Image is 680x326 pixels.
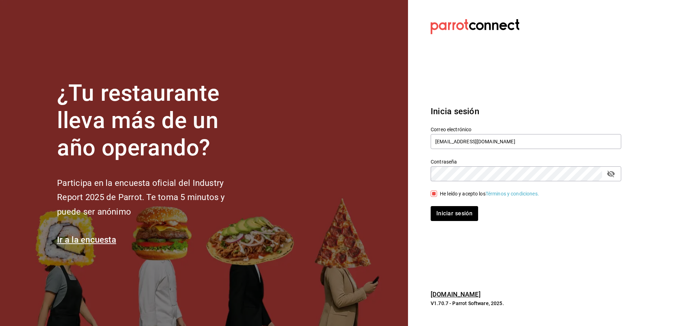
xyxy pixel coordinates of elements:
[605,168,617,180] button: passwordField
[431,134,621,149] input: Ingresa tu correo electrónico
[57,80,248,161] h1: ¿Tu restaurante lleva más de un año operando?
[486,191,539,197] a: Términos y condiciones.
[440,190,539,198] div: He leído y acepto los
[57,176,248,219] h2: Participa en la encuesta oficial del Industry Report 2025 de Parrot. Te toma 5 minutos y puede se...
[431,159,621,164] label: Contraseña
[431,206,478,221] button: Iniciar sesión
[57,235,116,245] a: Ir a la encuesta
[431,300,621,307] p: V1.70.7 - Parrot Software, 2025.
[431,105,621,118] h3: Inicia sesión
[431,127,621,132] label: Correo electrónico
[431,291,481,298] a: [DOMAIN_NAME]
